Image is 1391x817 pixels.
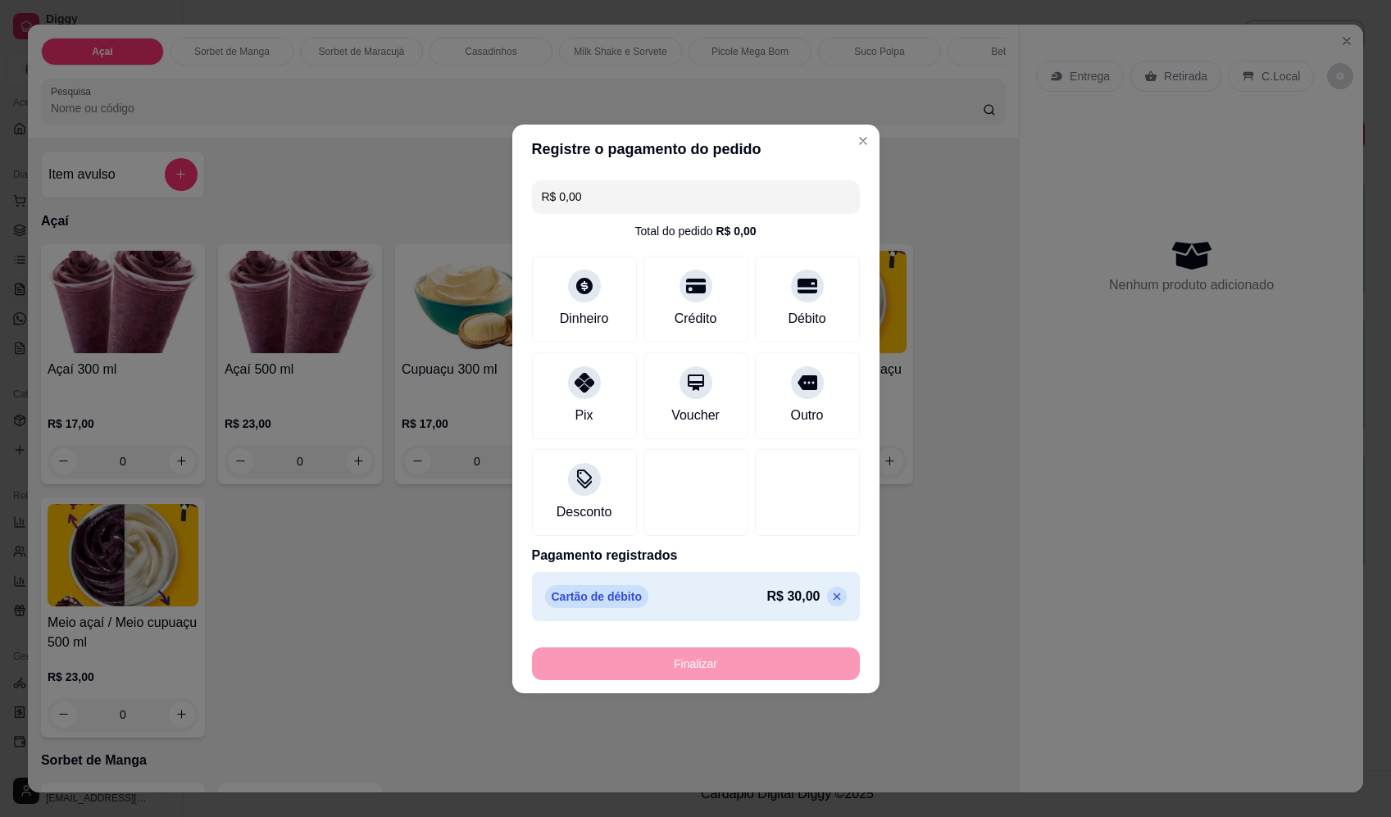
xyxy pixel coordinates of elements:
[675,309,717,329] div: Crédito
[767,587,821,606] p: R$ 30,00
[788,309,825,329] div: Débito
[532,546,860,565] p: Pagamento registrados
[542,180,850,213] input: Ex.: hambúrguer de cordeiro
[545,585,648,608] p: Cartão de débito
[850,128,876,154] button: Close
[575,406,593,425] div: Pix
[634,223,756,239] div: Total do pedido
[790,406,823,425] div: Outro
[671,406,720,425] div: Voucher
[557,502,612,522] div: Desconto
[560,309,609,329] div: Dinheiro
[716,223,756,239] div: R$ 0,00
[512,125,880,174] header: Registre o pagamento do pedido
